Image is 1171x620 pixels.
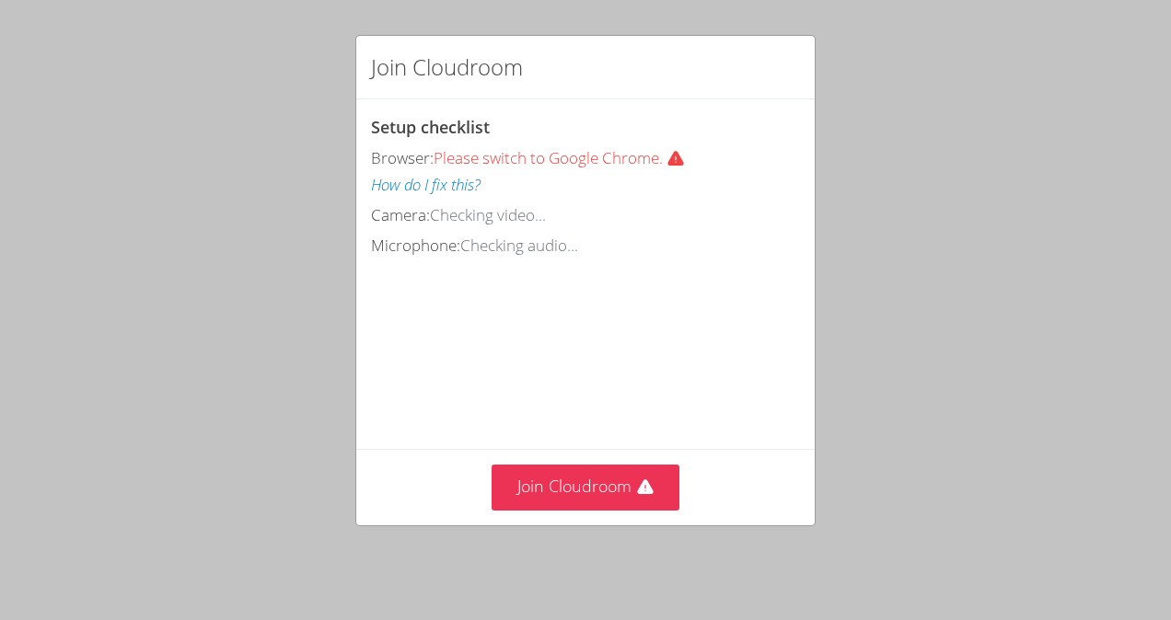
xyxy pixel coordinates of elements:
span: Microphone: [371,235,460,256]
span: Checking video... [430,204,546,225]
span: Please switch to Google Chrome. [434,147,692,168]
button: How do I fix this? [371,172,481,199]
span: Checking audio... [460,235,578,256]
span: Camera: [371,204,430,225]
button: Join Cloudroom [492,465,680,510]
h2: Join Cloudroom [371,51,523,84]
span: Browser: [371,147,434,168]
span: Setup checklist [371,116,490,138]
